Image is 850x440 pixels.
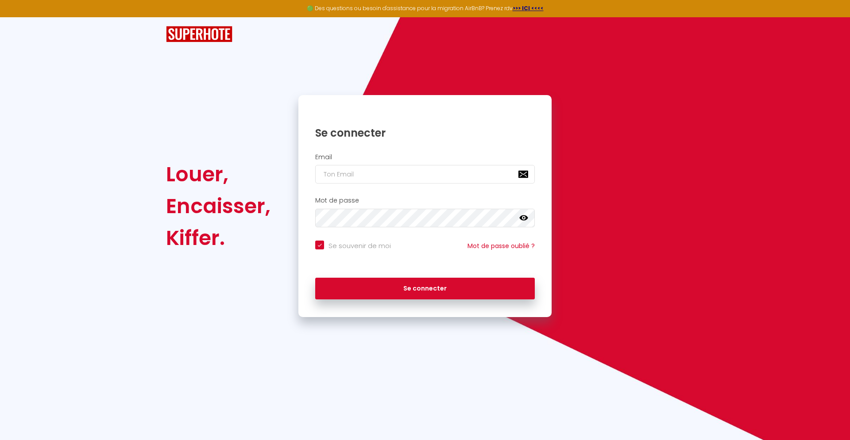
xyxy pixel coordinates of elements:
h1: Se connecter [315,126,535,140]
img: SuperHote logo [166,26,232,42]
a: >>> ICI <<<< [513,4,544,12]
div: Encaisser, [166,190,270,222]
div: Louer, [166,158,270,190]
input: Ton Email [315,165,535,184]
h2: Email [315,153,535,161]
h2: Mot de passe [315,197,535,204]
div: Kiffer. [166,222,270,254]
button: Se connecter [315,278,535,300]
a: Mot de passe oublié ? [467,241,535,250]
